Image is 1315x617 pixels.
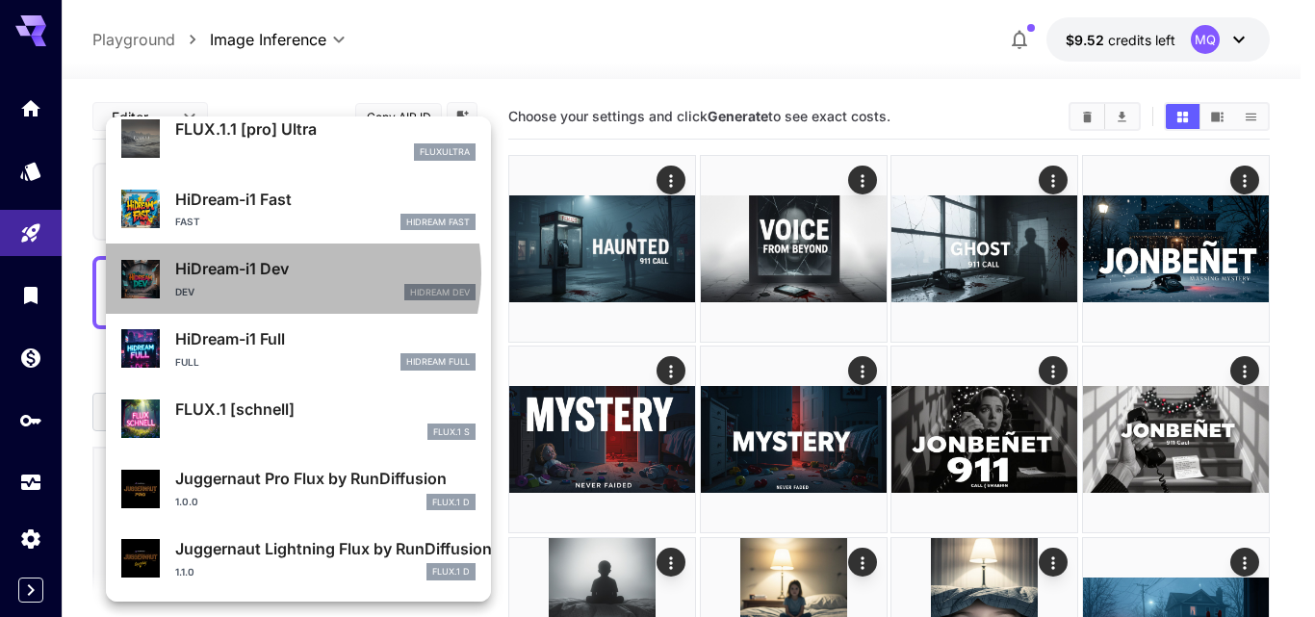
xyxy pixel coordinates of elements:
[175,537,476,560] p: Juggernaut Lightning Flux by RunDiffusion
[175,398,476,421] p: FLUX.1 [schnell]
[432,496,470,509] p: FLUX.1 D
[175,215,200,229] p: Fast
[121,180,476,239] div: HiDream-i1 FastFastHiDream Fast
[406,355,470,369] p: HiDream Full
[175,495,198,509] p: 1.0.0
[121,529,476,588] div: Juggernaut Lightning Flux by RunDiffusion1.1.0FLUX.1 D
[175,188,476,211] p: HiDream-i1 Fast
[121,320,476,378] div: HiDream-i1 FullFullHiDream Full
[121,110,476,168] div: FLUX.1.1 [pro] Ultrafluxultra
[175,117,476,141] p: FLUX.1.1 [pro] Ultra
[433,425,470,439] p: FLUX.1 S
[175,467,476,490] p: Juggernaut Pro Flux by RunDiffusion
[175,257,476,280] p: HiDream-i1 Dev
[175,327,476,350] p: HiDream-i1 Full
[175,565,194,579] p: 1.1.0
[406,216,470,229] p: HiDream Fast
[410,286,470,299] p: HiDream Dev
[121,459,476,518] div: Juggernaut Pro Flux by RunDiffusion1.0.0FLUX.1 D
[432,565,470,578] p: FLUX.1 D
[121,390,476,449] div: FLUX.1 [schnell]FLUX.1 S
[420,145,470,159] p: fluxultra
[175,285,194,299] p: Dev
[175,355,199,370] p: Full
[121,249,476,308] div: HiDream-i1 DevDevHiDream Dev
